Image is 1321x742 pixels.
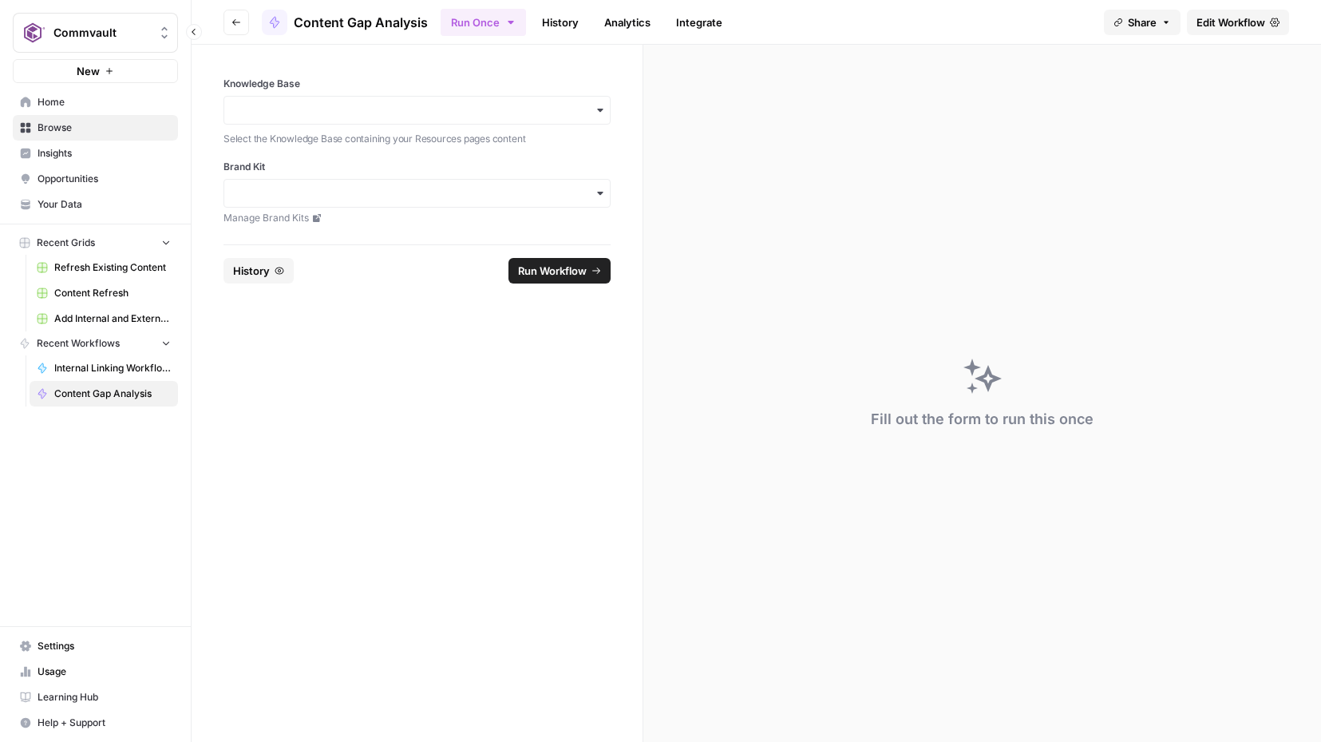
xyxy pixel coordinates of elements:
[13,684,178,710] a: Learning Hub
[30,355,178,381] a: Internal Linking Workflow_Blogs
[37,236,95,250] span: Recent Grids
[54,311,171,326] span: Add Internal and External Links
[294,13,428,32] span: Content Gap Analysis
[38,665,171,679] span: Usage
[54,361,171,375] span: Internal Linking Workflow_Blogs
[38,146,171,161] span: Insights
[13,710,178,736] button: Help + Support
[1196,14,1265,30] span: Edit Workflow
[13,13,178,53] button: Workspace: Commvault
[54,286,171,300] span: Content Refresh
[13,141,178,166] a: Insights
[30,381,178,407] a: Content Gap Analysis
[38,716,171,730] span: Help + Support
[38,690,171,704] span: Learning Hub
[1104,10,1181,35] button: Share
[223,211,611,225] a: Manage Brand Kits
[223,131,611,147] p: Select the Knowledge Base containing your Resources pages content
[13,633,178,659] a: Settings
[13,59,178,83] button: New
[38,172,171,186] span: Opportunities
[13,166,178,192] a: Opportunities
[30,280,178,306] a: Content Refresh
[223,77,611,91] label: Knowledge Base
[871,408,1094,431] div: Fill out the form to run this once
[13,89,178,115] a: Home
[532,10,588,35] a: History
[441,9,526,36] button: Run Once
[223,258,294,284] button: History
[666,10,732,35] a: Integrate
[30,255,178,280] a: Refresh Existing Content
[223,160,611,174] label: Brand Kit
[13,115,178,141] a: Browse
[37,336,120,351] span: Recent Workflows
[38,639,171,653] span: Settings
[233,263,270,279] span: History
[13,231,178,255] button: Recent Grids
[54,387,171,401] span: Content Gap Analysis
[13,331,178,355] button: Recent Workflows
[1187,10,1289,35] a: Edit Workflow
[13,659,178,684] a: Usage
[262,10,428,35] a: Content Gap Analysis
[13,192,178,217] a: Your Data
[595,10,660,35] a: Analytics
[38,197,171,212] span: Your Data
[77,63,100,79] span: New
[38,121,171,135] span: Browse
[518,263,587,279] span: Run Workflow
[1128,14,1157,30] span: Share
[508,258,611,284] button: Run Workflow
[18,18,47,47] img: Commvault Logo
[53,25,150,41] span: Commvault
[54,260,171,275] span: Refresh Existing Content
[38,95,171,109] span: Home
[30,306,178,331] a: Add Internal and External Links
